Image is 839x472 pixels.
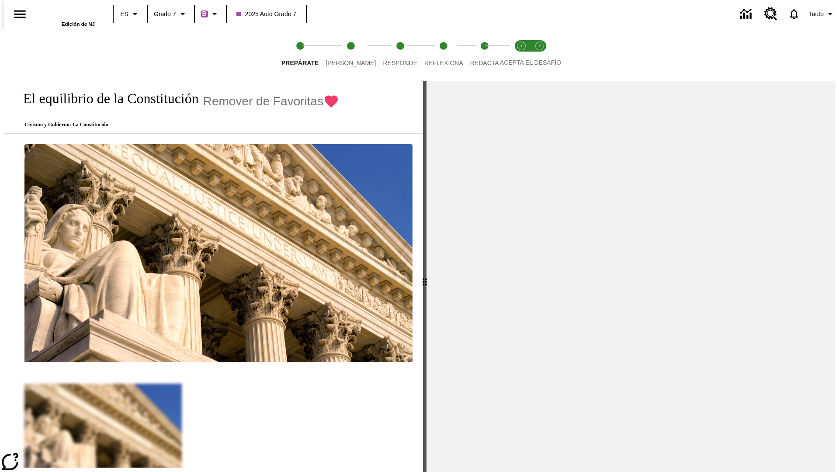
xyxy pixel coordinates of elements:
button: Acepta el desafío contesta step 2 of 2 [527,30,552,78]
span: ES [120,10,128,19]
a: Notificaciones [783,3,805,25]
div: Portada [38,3,95,27]
button: Remover de Favoritas - El equilibrio de la Constitución [203,94,339,109]
text: 2 [538,44,541,48]
a: Centro de recursos, Se abrirá en una pestaña nueva. [759,2,783,26]
a: Centro de información [735,2,759,26]
span: Reflexiona [424,59,463,66]
div: activity [426,81,836,472]
p: Civismo y Gobierno: La Constitución [14,121,339,128]
button: Reflexiona step 4 of 5 [417,30,470,78]
button: Abrir el menú lateral [7,1,33,27]
div: reading [3,81,423,468]
button: Perfil/Configuración [805,6,839,22]
button: Grado: Grado 7, Elige un grado [150,6,191,22]
span: Prepárate [281,59,319,66]
img: El edificio del Tribunal Supremo de Estados Unidos ostenta la frase "Igualdad de justicia bajo la... [24,144,413,363]
div: Pulsa la tecla de intro o la barra espaciadora y luego presiona las flechas de derecha e izquierd... [423,81,426,472]
button: Responde step 3 of 5 [376,30,424,78]
button: Acepta el desafío lee step 1 of 2 [509,30,534,78]
button: Boost El color de la clase es morado/púrpura. Cambiar el color de la clase. [198,6,223,22]
button: Lenguaje: ES, Selecciona un idioma [116,6,144,22]
text: 1 [520,44,522,48]
span: 2025 Auto Grade 7 [236,10,297,19]
button: Prepárate step 1 of 5 [274,30,326,78]
h1: El equilibrio de la Constitución [14,90,199,107]
span: Grado 7 [154,10,176,19]
button: Lee step 2 of 5 [319,30,383,78]
span: Remover de Favoritas [203,94,323,108]
span: Responde [383,59,417,66]
span: [PERSON_NAME] [326,59,376,66]
span: Tauto [809,10,824,19]
span: ACEPTA EL DESAFÍO [500,59,561,66]
button: Redacta step 5 of 5 [463,30,506,78]
span: Edición de NJ [62,21,95,27]
span: Redacta [470,59,499,66]
span: B [202,8,207,19]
